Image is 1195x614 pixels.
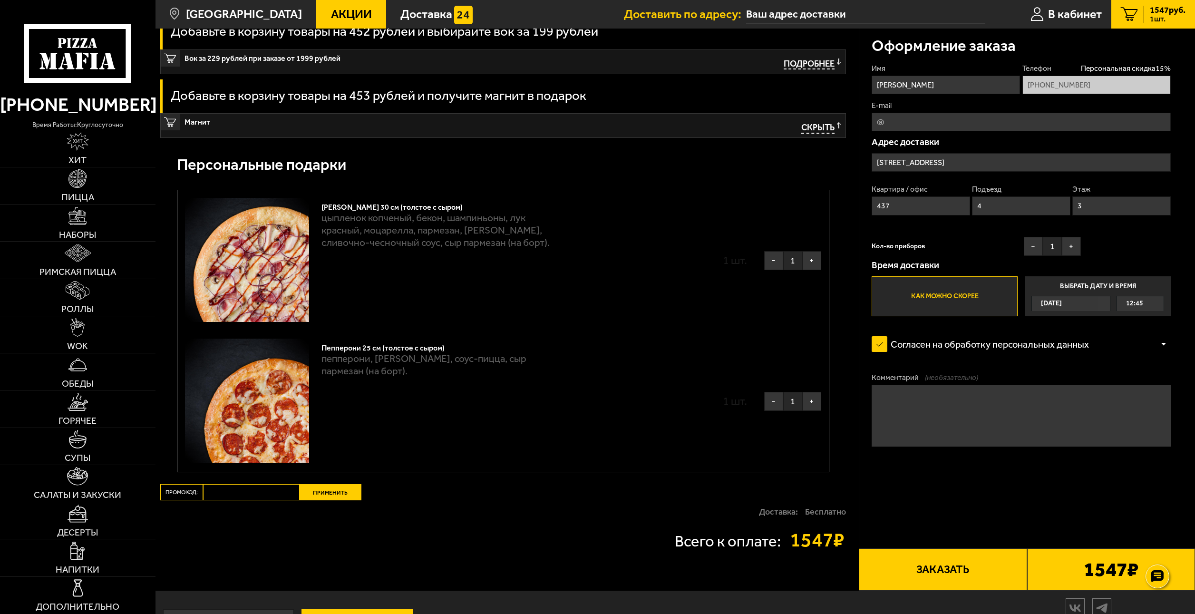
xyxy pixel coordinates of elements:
[321,352,567,377] p: пепперони, [PERSON_NAME], соус-пицца, сыр пармезан (на борт).
[34,490,121,499] span: Салаты и закуски
[59,230,96,239] span: Наборы
[972,184,1070,195] label: Подъезд
[1022,63,1171,74] label: Телефон
[872,276,1017,316] label: Как можно скорее
[802,392,821,411] button: +
[321,339,567,352] div: Пепперони 25 см (толстое с сыром)
[1025,276,1170,316] label: Выбрать дату и время
[1048,8,1102,20] span: В кабинет
[872,63,1020,74] label: Имя
[58,416,97,425] span: Горячее
[764,251,783,270] button: −
[39,267,116,276] span: Римская пицца
[872,100,1170,111] label: E-mail
[783,251,802,270] span: 1
[177,157,346,173] h3: Персональные подарки
[454,6,473,24] img: 15daf4d41897b9f0e9f617042186c801.svg
[802,251,821,270] button: +
[1072,184,1171,195] label: Этаж
[718,250,752,271] div: 1 шт.
[783,392,802,411] span: 1
[872,372,1170,383] label: Комментарий
[872,38,1016,54] h3: Оформление заказа
[801,122,835,134] span: Скрыть
[801,122,841,134] button: Скрыть
[1081,63,1171,74] span: Персональная скидка 15 %
[1062,237,1081,256] button: +
[624,8,746,20] span: Доставить по адресу:
[764,392,783,411] button: −
[784,58,835,70] span: Подробнее
[872,137,1170,147] p: Адрес доставки
[746,6,985,23] span: Дом, Санкт-Петербург, проспект Ветеранов, 169к2,
[57,528,98,537] span: Десерты
[925,372,978,383] span: (необязательно)
[67,341,88,351] span: WOK
[859,548,1027,591] button: Заказать
[675,534,781,549] p: Всего к оплате:
[1150,6,1185,14] span: 1547 руб.
[185,50,595,62] span: Вок за 229 рублей при заказе от 1999 рублей
[805,507,846,516] strong: Бесплатно
[321,212,567,249] p: цыпленок копченый, бекон, шампиньоны, лук красный, моцарелла, пармезан, [PERSON_NAME], сливочно-ч...
[171,25,598,38] h3: Добавьте в корзину товары на 452 рублей и выбирайте вок за 199 рублей
[61,304,94,313] span: Роллы
[872,76,1020,94] input: Имя
[1024,237,1043,256] button: −
[746,6,985,23] input: Ваш адрес доставки
[65,453,90,462] span: Супы
[56,565,99,574] span: Напитки
[300,484,361,500] button: Применить
[321,198,567,212] div: [PERSON_NAME] 30 см (толстое с сыром)
[872,184,970,195] label: Квартира / офис
[759,507,798,516] p: Доставка:
[1043,237,1062,256] span: 1
[1150,15,1185,23] span: 1 шт.
[1084,560,1138,580] b: 1547 ₽
[186,8,302,20] span: [GEOGRAPHIC_DATA]
[185,198,310,322] img: Чикен Барбекю 30 см (толстое с сыром)
[160,484,203,500] label: Промокод:
[185,114,595,126] span: Магнит
[718,391,752,412] div: 1 шт.
[400,8,452,20] span: Доставка
[784,58,841,70] button: Подробнее
[62,379,93,388] span: Обеды
[331,8,372,20] span: Акции
[872,243,925,250] span: Кол-во приборов
[68,156,87,165] span: Хит
[36,602,119,611] span: Дополнительно
[61,193,94,202] span: Пицца
[1041,296,1062,311] span: [DATE]
[872,332,1101,357] label: Согласен на обработку персональных данных
[171,89,586,102] h3: Добавьте в корзину товары на 453 рублей и получите магнит в подарок
[872,113,1170,131] input: @
[790,530,846,550] strong: 1547 ₽
[1126,296,1143,311] span: 12:45
[185,339,310,463] img: Пепперони 25 см (толстое с сыром)
[1022,76,1171,94] input: +7 (
[872,261,1170,270] p: Время доставки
